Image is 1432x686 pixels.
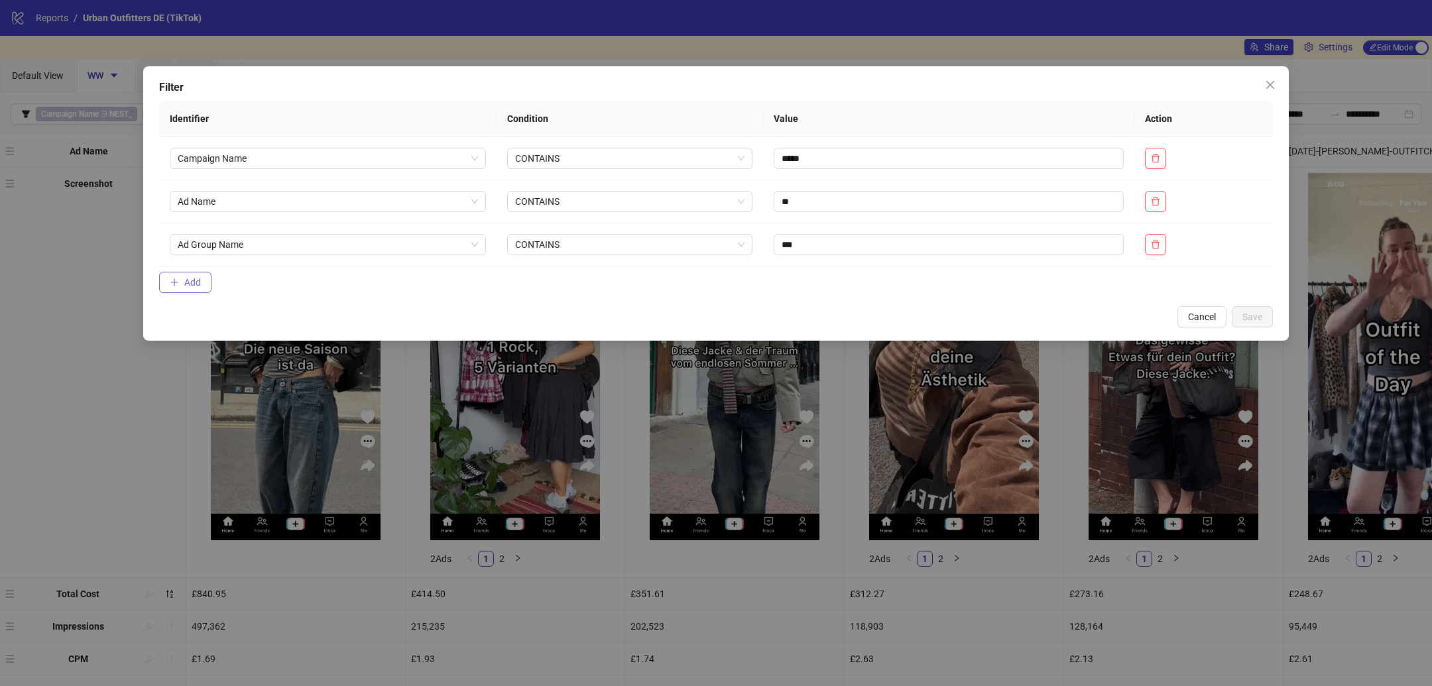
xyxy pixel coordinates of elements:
[159,80,1273,95] div: Filter
[497,101,764,137] th: Condition
[1151,197,1160,206] span: delete
[159,101,497,137] th: Identifier
[1151,154,1160,163] span: delete
[178,148,478,168] span: Campaign Name
[515,235,745,255] span: CONTAINS
[178,192,478,211] span: Ad Name
[1260,74,1281,95] button: Close
[1188,312,1216,322] span: Cancel
[1265,80,1276,90] span: close
[1151,240,1160,249] span: delete
[1177,306,1226,327] button: Cancel
[1134,101,1273,137] th: Action
[184,277,201,288] span: Add
[178,235,478,255] span: Ad Group Name
[170,278,179,287] span: plus
[515,148,745,168] span: CONTAINS
[159,272,211,293] button: Add
[515,192,745,211] span: CONTAINS
[1232,306,1273,327] button: Save
[763,101,1134,137] th: Value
